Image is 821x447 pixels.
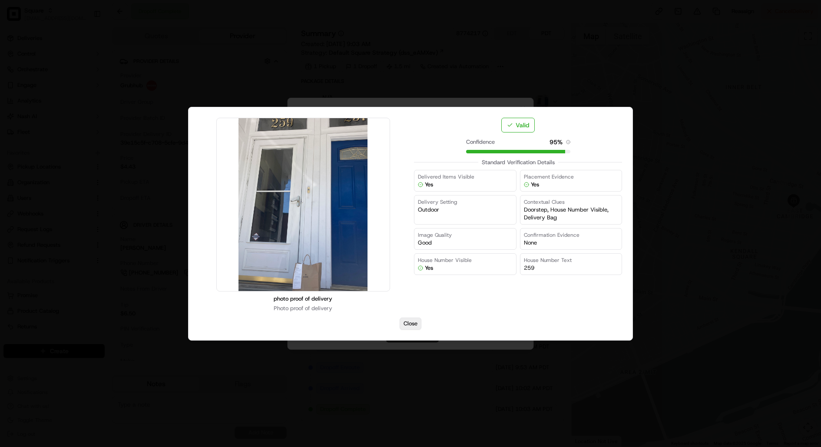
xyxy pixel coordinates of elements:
[17,126,66,134] span: Knowledge Base
[418,239,432,247] span: good
[425,181,433,189] span: Yes
[425,264,433,272] span: Yes
[482,159,555,166] label: Standard Verification Details
[531,181,539,189] span: Yes
[9,34,158,48] p: Welcome 👋
[400,318,421,330] button: Close
[516,121,529,129] span: Valid
[524,206,619,222] span: doorstep, house number visible, delivery bag
[148,85,158,96] button: Start new chat
[73,126,80,133] div: 💻
[9,83,24,98] img: 1736555255976-a54dd68f-1ca7-489b-9aae-adbdc363a1c4
[30,83,142,91] div: Start new chat
[418,257,472,264] span: House Number Visible
[274,295,332,303] p: photo proof of delivery
[524,264,534,272] span: 259
[274,305,332,312] p: Photo proof of delivery
[550,138,563,146] span: 95 %
[524,232,579,238] span: Confirmation Evidence
[418,199,457,205] span: Delivery Setting
[418,232,452,238] span: Image Quality
[524,239,537,247] span: none
[9,126,16,133] div: 📗
[466,138,495,146] span: Confidence
[30,91,110,98] div: We're available if you need us!
[418,173,474,180] span: Delivered Items Visible
[524,199,565,205] span: Contextual Clues
[70,122,143,138] a: 💻API Documentation
[418,206,439,214] span: outdoor
[524,173,574,180] span: Placement Evidence
[5,122,70,138] a: 📗Knowledge Base
[61,146,105,153] a: Powered byPylon
[9,8,26,26] img: Nash
[82,126,139,134] span: API Documentation
[217,118,390,291] img: Verification image - photo_proof_of_delivery
[524,257,572,264] span: House Number Text
[86,147,105,153] span: Pylon
[23,56,156,65] input: Got a question? Start typing here...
